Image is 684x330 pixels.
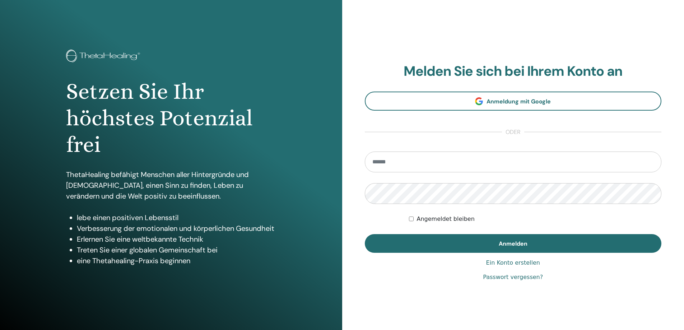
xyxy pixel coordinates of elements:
[365,63,662,80] h2: Melden Sie sich bei Ihrem Konto an
[365,234,662,253] button: Anmelden
[77,234,276,245] li: Erlernen Sie eine weltbekannte Technik
[77,245,276,255] li: Treten Sie einer globalen Gemeinschaft bei
[77,212,276,223] li: lebe einen positiven Lebensstil
[486,259,540,267] a: Ein Konto erstellen
[365,92,662,111] a: Anmeldung mit Google
[499,240,527,247] span: Anmelden
[417,215,474,223] label: Angemeldet bleiben
[483,273,543,282] a: Passwort vergessen?
[66,78,276,158] h1: Setzen Sie Ihr höchstes Potenzial frei
[409,215,661,223] div: Keep me authenticated indefinitely or until I manually logout
[66,169,276,201] p: ThetaHealing befähigt Menschen aller Hintergründe und [DEMOGRAPHIC_DATA], einen Sinn zu finden, L...
[77,223,276,234] li: Verbesserung der emotionalen und körperlichen Gesundheit
[77,255,276,266] li: eine Thetahealing-Praxis beginnen
[487,98,551,105] span: Anmeldung mit Google
[502,128,524,136] span: oder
